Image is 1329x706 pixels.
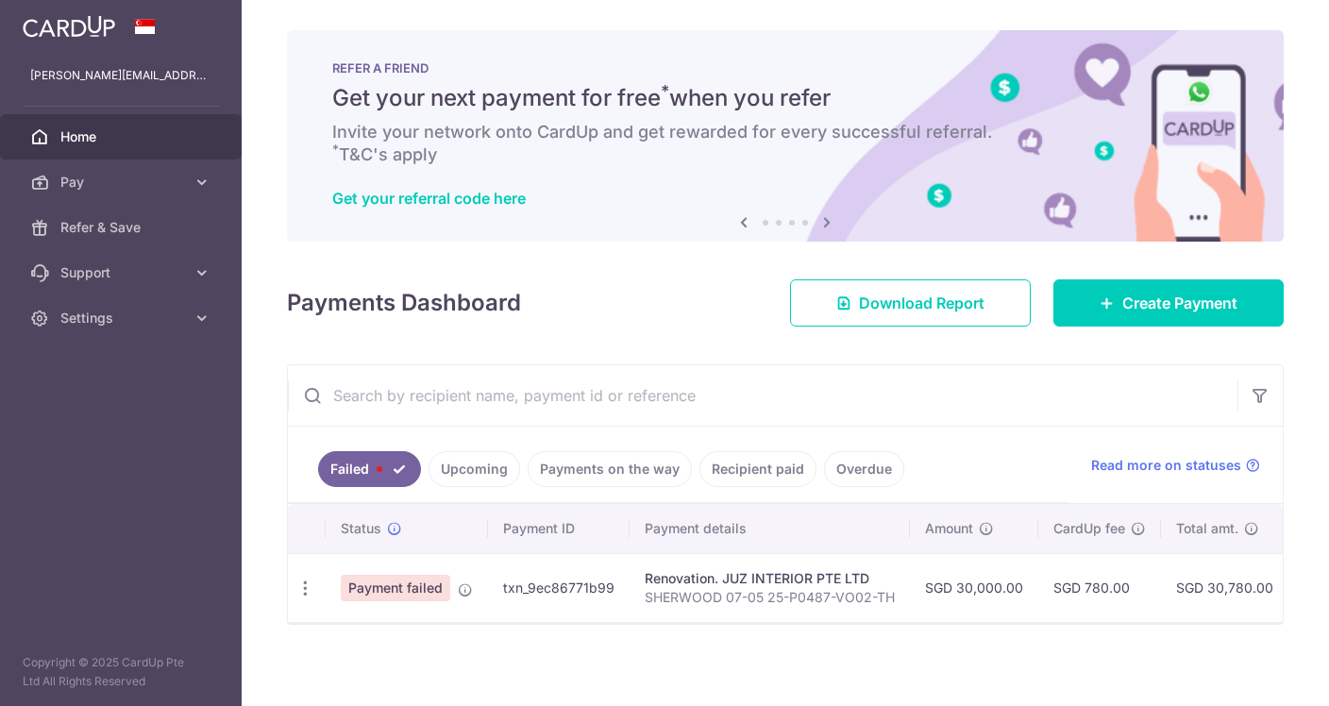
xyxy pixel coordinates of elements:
a: Payments on the way [528,451,692,487]
span: Amount [925,519,973,538]
a: Recipient paid [699,451,816,487]
td: SGD 780.00 [1038,553,1161,622]
span: Payment failed [341,575,450,601]
iframe: Opens a widget where you can find more information [1207,649,1310,697]
span: Status [341,519,381,538]
span: Create Payment [1122,292,1237,314]
a: Read more on statuses [1091,456,1260,475]
h4: Payments Dashboard [287,286,521,320]
img: CardUp [23,15,115,38]
p: REFER A FRIEND [332,60,1238,76]
td: txn_9ec86771b99 [488,553,630,622]
img: RAF banner [287,30,1284,242]
p: SHERWOOD 07-05 25-P0487-VO02-TH [645,588,895,607]
th: Payment details [630,504,910,553]
span: Total amt. [1176,519,1238,538]
a: Get your referral code here [332,189,526,208]
a: Failed [318,451,421,487]
a: Overdue [824,451,904,487]
p: [PERSON_NAME][EMAIL_ADDRESS][DOMAIN_NAME] [30,66,211,85]
span: Support [60,263,185,282]
td: SGD 30,000.00 [910,553,1038,622]
span: CardUp fee [1053,519,1125,538]
th: Payment ID [488,504,630,553]
a: Upcoming [429,451,520,487]
a: Create Payment [1053,279,1284,327]
span: Pay [60,173,185,192]
span: Home [60,127,185,146]
span: Refer & Save [60,218,185,237]
input: Search by recipient name, payment id or reference [288,365,1237,426]
h6: Invite your network onto CardUp and get rewarded for every successful referral. T&C's apply [332,121,1238,166]
a: Download Report [790,279,1031,327]
span: Download Report [859,292,984,314]
td: SGD 30,780.00 [1161,553,1288,622]
div: Renovation. JUZ INTERIOR PTE LTD [645,569,895,588]
span: Read more on statuses [1091,456,1241,475]
h5: Get your next payment for free when you refer [332,83,1238,113]
span: Settings [60,309,185,328]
